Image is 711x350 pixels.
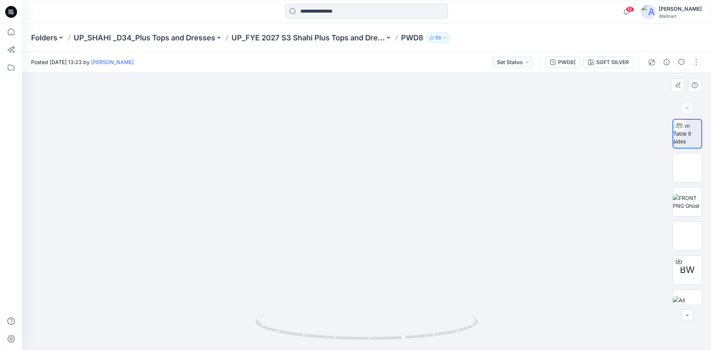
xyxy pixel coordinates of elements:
span: 12 [626,6,634,12]
button: PWD8] [545,56,580,68]
button: 53 [426,33,450,43]
a: UP_SHAHI _D34_Plus Tops and Dresses [74,33,215,43]
img: avatar [641,4,656,19]
img: Turn Table 8 sides [673,122,701,145]
span: Posted [DATE] 13:23 by [31,58,134,66]
a: UP_FYE 2027 S3 Shahi Plus Tops and Dress [231,33,385,43]
button: Details [661,56,672,68]
button: SOFT SILVER [583,56,634,68]
img: All colorways [673,296,702,312]
div: SOFT SILVER [596,58,629,66]
div: PWD8] [558,58,575,66]
a: Folders [31,33,57,43]
span: BW [680,263,695,277]
img: FRONT PNG Ghost [673,194,702,210]
a: [PERSON_NAME] [91,59,134,65]
p: PWD8 [401,33,423,43]
p: 53 [435,34,441,42]
div: [PERSON_NAME] [659,4,702,13]
div: Walmart [659,13,702,19]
